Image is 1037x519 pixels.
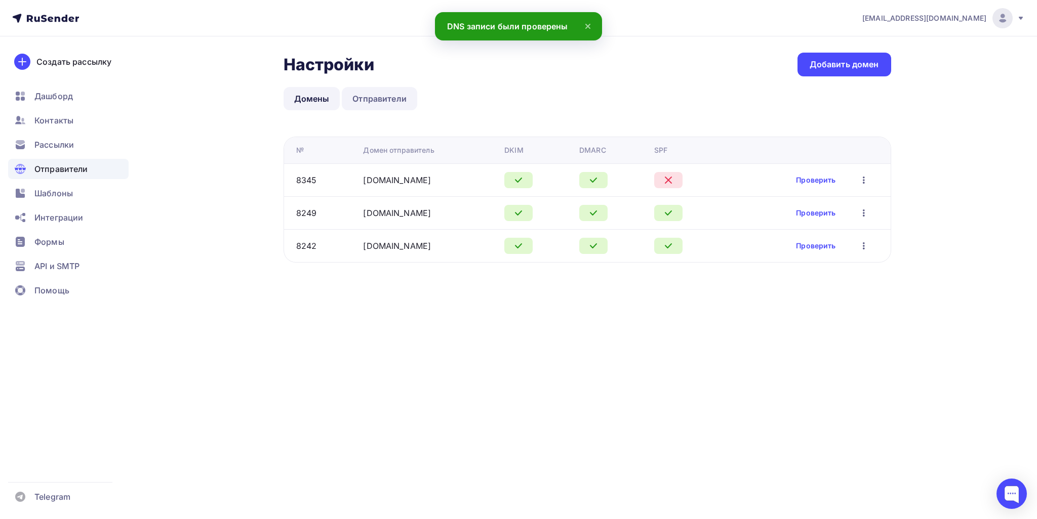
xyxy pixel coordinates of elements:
[363,241,431,251] a: [DOMAIN_NAME]
[34,90,73,102] span: Дашборд
[363,208,431,218] a: [DOMAIN_NAME]
[296,145,304,155] div: №
[8,110,129,131] a: Контакты
[8,232,129,252] a: Формы
[296,240,317,252] div: 8242
[284,55,374,75] h2: Настройки
[34,284,69,296] span: Помощь
[363,175,431,185] a: [DOMAIN_NAME]
[34,211,83,224] span: Интеграции
[862,8,1025,28] a: [EMAIL_ADDRESS][DOMAIN_NAME]
[796,241,835,251] a: Проверить
[34,114,73,126] span: Контакты
[296,207,317,219] div: 8249
[34,236,64,248] span: Формы
[796,175,835,185] a: Проверить
[34,260,79,272] span: API и SMTP
[296,174,317,186] div: 8345
[8,183,129,203] a: Шаблоны
[36,56,111,68] div: Создать рассылку
[810,59,879,70] div: Добавить домен
[342,87,417,110] a: Отправители
[796,208,835,218] a: Проверить
[654,145,667,155] div: SPF
[862,13,986,23] span: [EMAIL_ADDRESS][DOMAIN_NAME]
[34,163,88,175] span: Отправители
[363,145,434,155] div: Домен отправитель
[8,135,129,155] a: Рассылки
[8,86,129,106] a: Дашборд
[34,139,74,151] span: Рассылки
[34,187,73,199] span: Шаблоны
[284,87,340,110] a: Домены
[504,145,524,155] div: DKIM
[579,145,606,155] div: DMARC
[34,491,70,503] span: Telegram
[8,159,129,179] a: Отправители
